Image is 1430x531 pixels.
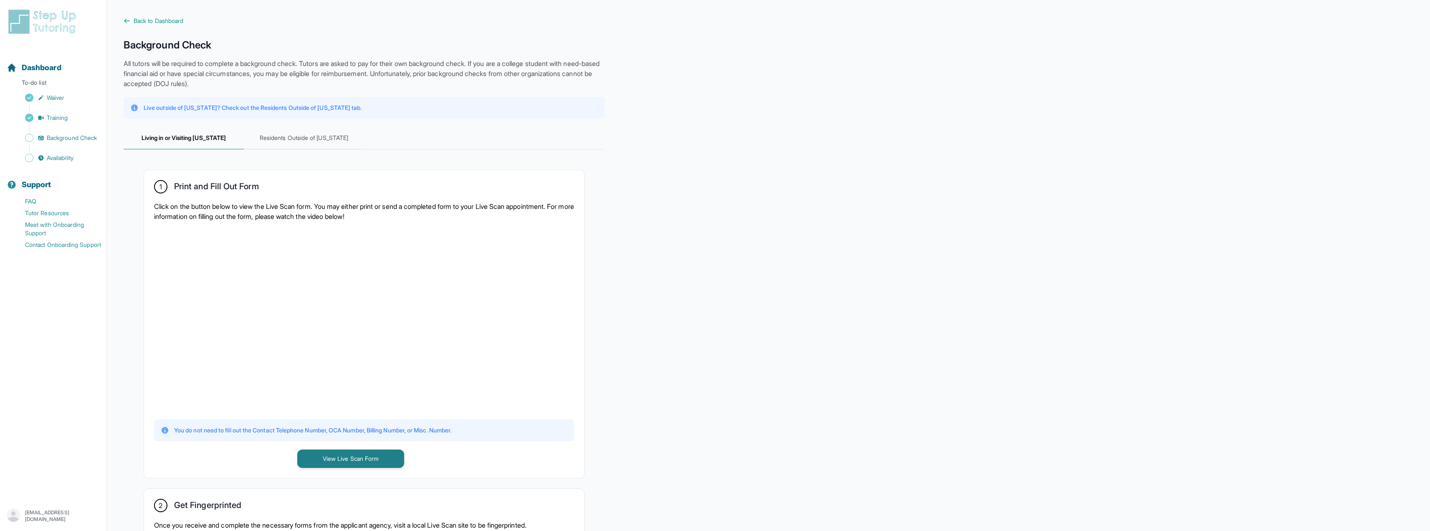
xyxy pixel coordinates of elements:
p: You do not need to fill out the Contact Telephone Number, OCA Number, Billing Number, or Misc. Nu... [174,426,451,434]
span: Dashboard [22,62,61,74]
a: Training [7,112,106,124]
span: 1 [159,182,162,192]
a: FAQ [7,196,106,207]
h1: Background Check [124,38,605,52]
a: Back to Dashboard [124,17,605,25]
a: Contact Onboarding Support [7,239,106,251]
a: Dashboard [7,62,61,74]
iframe: YouTube video player [154,228,446,411]
span: Training [47,114,68,122]
a: Background Check [7,132,106,144]
span: Support [22,179,51,191]
p: [EMAIL_ADDRESS][DOMAIN_NAME] [25,509,100,523]
a: Availability [7,152,106,164]
nav: Tabs [124,127,605,150]
a: Waiver [7,92,106,104]
span: Residents Outside of [US_STATE] [244,127,364,150]
span: Availability [47,154,73,162]
span: 2 [159,501,162,511]
span: Waiver [47,94,64,102]
p: Live outside of [US_STATE]? Check out the Residents Outside of [US_STATE] tab. [144,104,362,112]
a: View Live Scan Form [297,454,404,462]
h2: Print and Fill Out Form [174,181,259,195]
p: Once you receive and complete the necessary forms from the applicant agency, visit a local Live S... [154,520,574,530]
img: logo [7,8,81,35]
p: All tutors will be required to complete a background check. Tutors are asked to pay for their own... [124,58,605,89]
a: Tutor Resources [7,207,106,219]
button: Dashboard [3,48,103,77]
p: To-do list [3,79,103,90]
span: Living in or Visiting [US_STATE] [124,127,244,150]
span: Back to Dashboard [134,17,183,25]
span: Background Check [47,134,97,142]
p: Click on the button below to view the Live Scan form. You may either print or send a completed fo... [154,201,574,221]
a: Meet with Onboarding Support [7,219,106,239]
button: Support [3,165,103,194]
button: [EMAIL_ADDRESS][DOMAIN_NAME] [7,508,100,523]
h2: Get Fingerprinted [174,500,241,513]
button: View Live Scan Form [297,450,404,468]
